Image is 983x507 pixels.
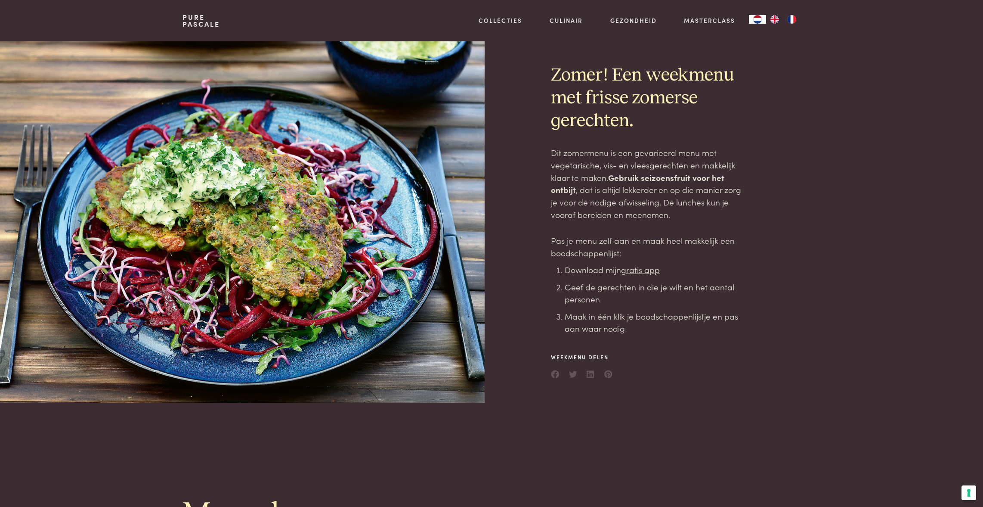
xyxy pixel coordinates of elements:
[610,16,657,25] a: Gezondheid
[565,281,748,305] li: Geef de gerechten in die je wilt en het aantal personen
[551,234,748,259] p: Pas je menu zelf aan en maak heel makkelijk een boodschappenlijst:
[766,15,801,24] ul: Language list
[551,171,724,196] strong: Gebruik seizoensfruit voor het ontbijt
[479,16,522,25] a: Collecties
[550,16,583,25] a: Culinair
[551,353,613,361] span: Weekmenu delen
[565,264,748,276] li: Download mijn
[551,64,748,133] h2: Zomer! Een weekmenu met frisse zomerse gerechten.
[961,485,976,500] button: Uw voorkeuren voor toestemming voor trackingtechnologieën
[749,15,766,24] a: NL
[783,15,801,24] a: FR
[684,16,735,25] a: Masterclass
[621,264,660,275] a: gratis app
[749,15,801,24] aside: Language selected: Nederlands
[182,14,220,28] a: PurePascale
[766,15,783,24] a: EN
[551,146,748,221] p: Dit zomermenu is een gevarieerd menu met vegetarische, vis- en vleesgerechten en makkelijk klaar ...
[749,15,766,24] div: Language
[565,310,748,335] li: Maak in één klik je boodschappenlijstje en pas aan waar nodig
